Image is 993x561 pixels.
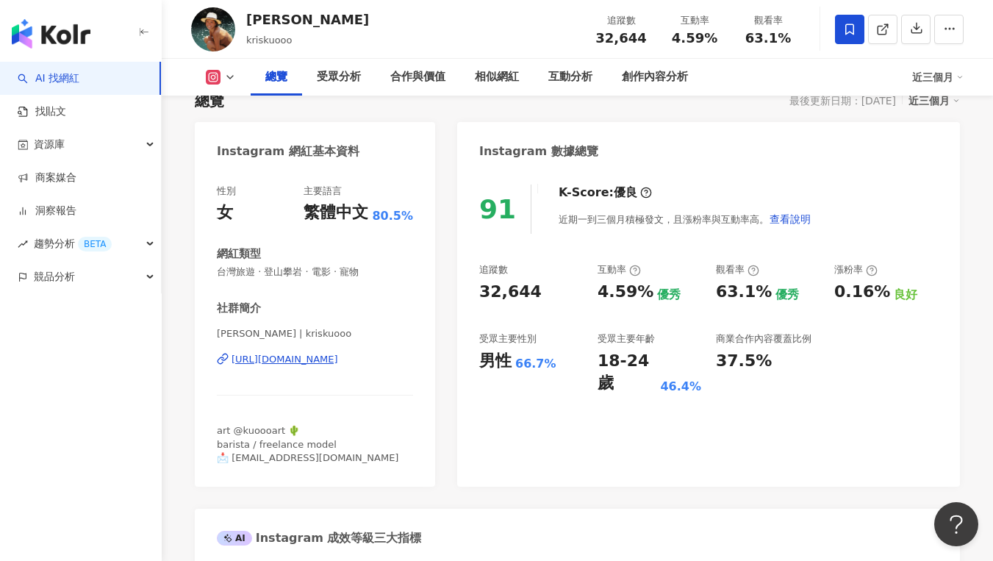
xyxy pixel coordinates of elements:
div: 互動率 [667,13,723,28]
span: 32,644 [595,30,646,46]
div: 32,644 [479,281,542,304]
span: kriskuooo [246,35,293,46]
div: 網紅類型 [217,246,261,262]
div: 漲粉率 [834,263,878,276]
div: 男性 [479,350,512,373]
div: 受眾主要性別 [479,332,537,346]
div: Instagram 數據總覽 [479,143,598,160]
a: 洞察報告 [18,204,76,218]
div: 主要語言 [304,185,342,198]
div: 最後更新日期：[DATE] [789,95,896,107]
div: AI [217,531,252,546]
div: BETA [78,237,112,251]
a: 商案媒合 [18,171,76,185]
iframe: Help Scout Beacon - Open [934,502,978,546]
span: 查看說明 [770,213,811,225]
div: 追蹤數 [593,13,649,28]
div: 觀看率 [740,13,796,28]
span: 80.5% [372,208,413,224]
div: 近三個月 [908,91,960,110]
div: 66.7% [515,356,556,372]
div: Instagram 成效等級三大指標 [217,530,421,546]
a: [URL][DOMAIN_NAME] [217,353,413,366]
div: 合作與價值 [390,68,445,86]
div: 優秀 [775,287,799,303]
span: 競品分析 [34,260,75,293]
div: 4.59% [598,281,653,304]
div: 63.1% [716,281,772,304]
span: rise [18,239,28,249]
span: 趨勢分析 [34,227,112,260]
div: 18-24 歲 [598,350,656,396]
div: Instagram 網紅基本資料 [217,143,359,160]
div: 互動分析 [548,68,592,86]
div: K-Score : [559,185,652,201]
div: 優秀 [657,287,681,303]
span: 資源庫 [34,128,65,161]
div: 繁體中文 [304,201,368,224]
div: 女 [217,201,233,224]
div: 受眾分析 [317,68,361,86]
span: [PERSON_NAME] | kriskuooo [217,327,413,340]
div: 0.16% [834,281,890,304]
div: 商業合作內容覆蓋比例 [716,332,811,346]
div: 總覽 [265,68,287,86]
span: 63.1% [745,31,791,46]
div: 觀看率 [716,263,759,276]
a: 找貼文 [18,104,66,119]
div: 良好 [894,287,917,303]
div: 近三個月 [912,65,964,89]
div: 社群簡介 [217,301,261,316]
span: 4.59% [672,31,717,46]
div: 創作內容分析 [622,68,688,86]
a: searchAI 找網紅 [18,71,79,86]
div: [URL][DOMAIN_NAME] [232,353,338,366]
img: KOL Avatar [191,7,235,51]
div: 優良 [614,185,637,201]
div: 近期一到三個月積極發文，且漲粉率與互動率高。 [559,204,811,234]
span: art @kuoooart 🌵 barista / freelance model 📩 [EMAIL_ADDRESS][DOMAIN_NAME] [217,425,398,462]
div: 受眾主要年齡 [598,332,655,346]
img: logo [12,19,90,49]
span: 台灣旅遊 · 登山攀岩 · 電影 · 寵物 [217,265,413,279]
div: 總覽 [195,90,224,111]
div: 37.5% [716,350,772,373]
div: 性別 [217,185,236,198]
div: 91 [479,194,516,224]
button: 查看說明 [769,204,811,234]
div: 追蹤數 [479,263,508,276]
div: 相似網紅 [475,68,519,86]
div: 46.4% [660,379,701,395]
div: 互動率 [598,263,641,276]
div: [PERSON_NAME] [246,10,369,29]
